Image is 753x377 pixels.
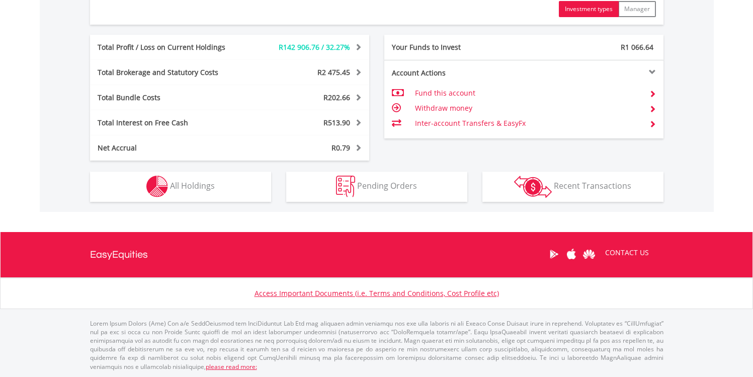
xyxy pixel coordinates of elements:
span: R1 066.64 [621,42,653,52]
img: transactions-zar-wht.png [514,176,552,198]
td: Fund this account [415,86,641,101]
td: Withdraw money [415,101,641,116]
a: EasyEquities [90,232,148,277]
button: Recent Transactions [482,172,663,202]
td: Inter-account Transfers & EasyFx [415,116,641,131]
a: please read more: [206,362,257,371]
span: Recent Transactions [554,180,631,191]
span: R202.66 [323,93,350,102]
a: CONTACT US [598,239,656,267]
div: Net Accrual [90,143,253,153]
div: Total Profit / Loss on Current Holdings [90,42,253,52]
img: pending_instructions-wht.png [336,176,355,197]
span: Pending Orders [357,180,417,191]
a: Google Play [545,239,563,270]
span: R142 906.76 / 32.27% [279,42,350,52]
div: Total Bundle Costs [90,93,253,103]
span: All Holdings [170,180,215,191]
a: Access Important Documents (i.e. Terms and Conditions, Cost Profile etc) [255,288,499,298]
div: Total Brokerage and Statutory Costs [90,67,253,78]
a: Huawei [580,239,598,270]
button: Investment types [559,1,619,17]
div: Account Actions [384,68,524,78]
img: holdings-wht.png [146,176,168,197]
div: Total Interest on Free Cash [90,118,253,128]
span: R513.90 [323,118,350,127]
p: Lorem Ipsum Dolors (Ame) Con a/e SeddOeiusmod tem InciDiduntut Lab Etd mag aliquaen admin veniamq... [90,319,663,371]
button: Manager [618,1,656,17]
span: R2 475.45 [317,67,350,77]
div: Your Funds to Invest [384,42,524,52]
a: Apple [563,239,580,270]
button: Pending Orders [286,172,467,202]
button: All Holdings [90,172,271,202]
span: R0.79 [331,143,350,153]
